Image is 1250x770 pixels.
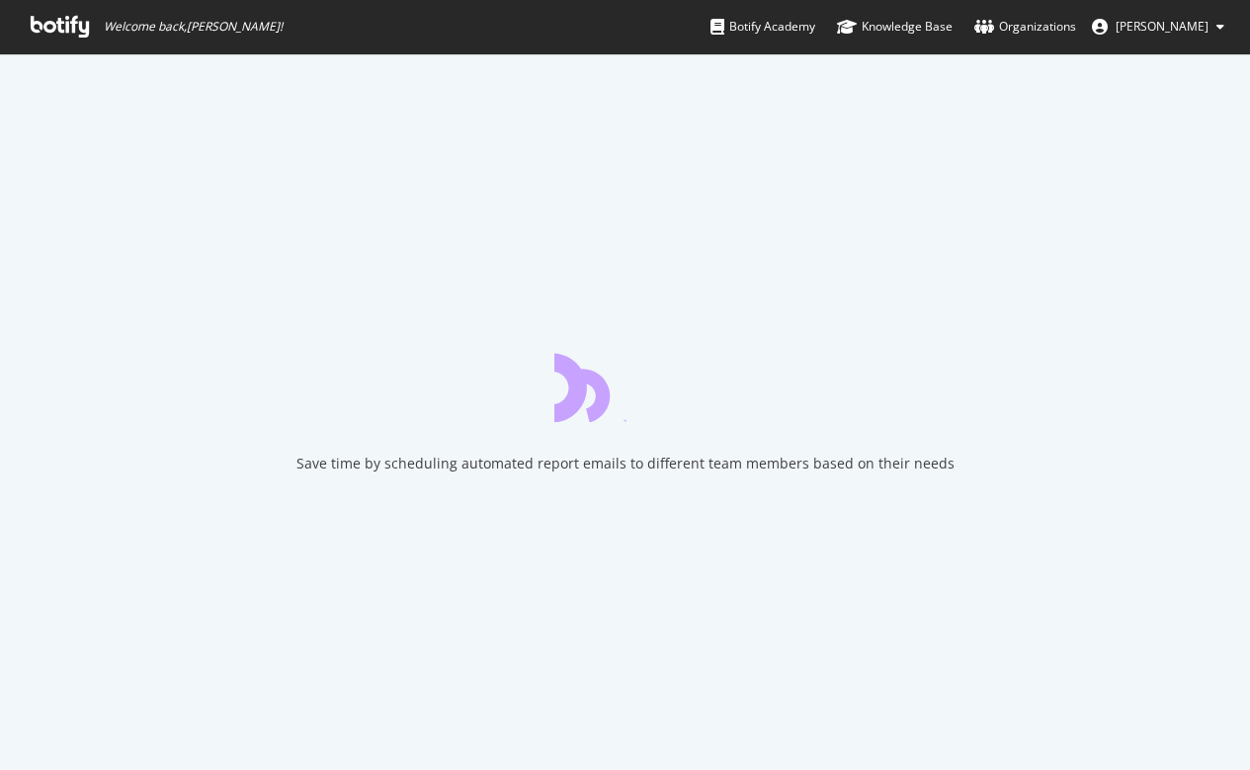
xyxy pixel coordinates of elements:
[554,351,697,422] div: animation
[1076,11,1240,43] button: [PERSON_NAME]
[837,17,953,37] div: Knowledge Base
[104,19,283,35] span: Welcome back, [PERSON_NAME] !
[710,17,815,37] div: Botify Academy
[974,17,1076,37] div: Organizations
[296,454,955,473] div: Save time by scheduling automated report emails to different team members based on their needs
[1116,18,1208,35] span: Norma Moras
